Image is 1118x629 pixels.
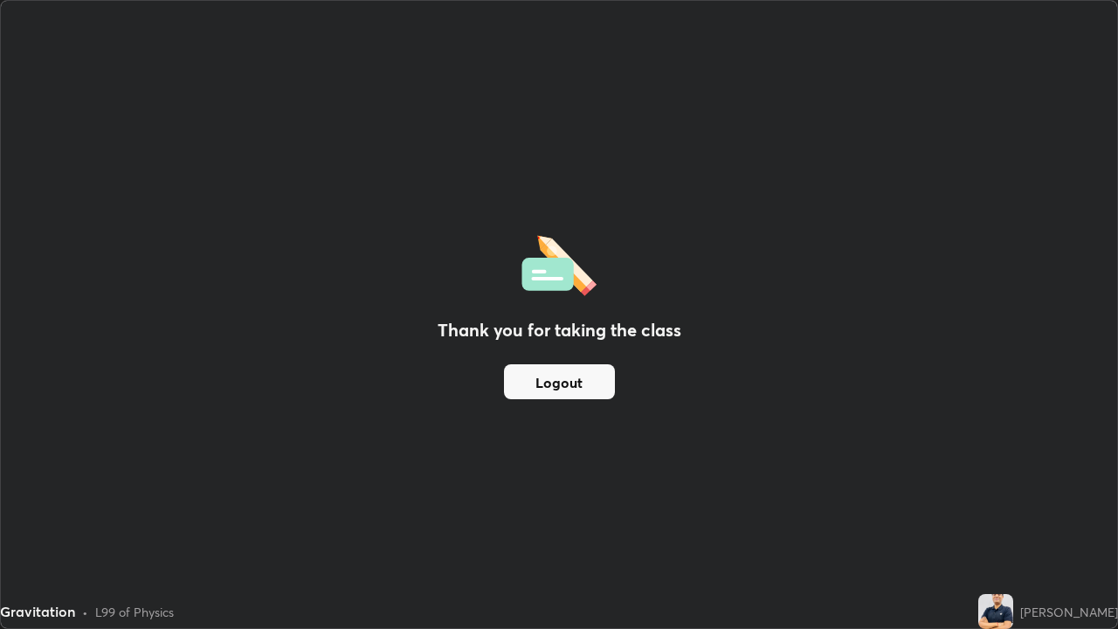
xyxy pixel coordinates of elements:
img: offlineFeedback.1438e8b3.svg [521,230,597,296]
h2: Thank you for taking the class [438,317,681,343]
img: 293452b503a44fa99dac1fa007f125b3.jpg [978,594,1013,629]
div: L99 of Physics [95,603,174,621]
div: [PERSON_NAME] [1020,603,1118,621]
button: Logout [504,364,615,399]
div: • [82,603,88,621]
